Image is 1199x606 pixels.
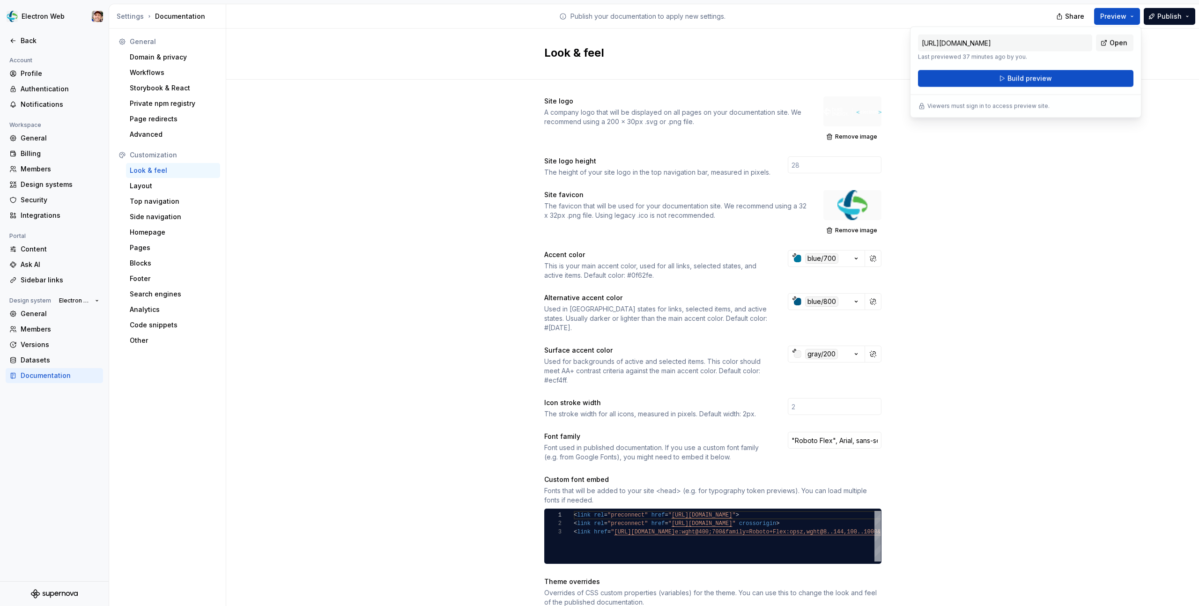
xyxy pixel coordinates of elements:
[544,443,771,462] div: Font used in published documentation. If you use a custom font family (e.g. from Google Fonts), y...
[607,512,648,518] span: "preconnect"
[130,320,216,330] div: Code snippets
[574,520,577,527] span: <
[6,146,103,161] a: Billing
[6,119,45,131] div: Workspace
[735,512,739,518] span: >
[21,340,99,349] div: Versions
[126,50,220,65] a: Domain & privacy
[607,529,611,535] span: =
[6,353,103,368] a: Datasets
[130,181,216,191] div: Layout
[126,271,220,286] a: Footer
[126,225,220,240] a: Homepage
[6,192,103,207] a: Security
[130,37,216,46] div: General
[126,318,220,333] a: Code snippets
[651,512,665,518] span: href
[6,66,103,81] a: Profile
[130,99,216,108] div: Private npm registry
[835,227,877,234] span: Remove image
[126,81,220,96] a: Storybook & React
[130,68,216,77] div: Workflows
[544,346,771,355] div: Surface accent color
[544,168,771,177] div: The height of your site logo in the top navigation bar, measured in pixels.
[6,162,103,177] a: Members
[544,96,807,106] div: Site logo
[21,275,99,285] div: Sidebar links
[675,529,844,535] span: e:wght@400;700&family=Roboto+Flex:opsz,wght@8..144
[604,512,607,518] span: =
[665,512,668,518] span: =
[544,156,771,166] div: Site logo height
[117,12,144,21] button: Settings
[21,260,99,269] div: Ask AI
[126,65,220,80] a: Workflows
[1100,12,1126,21] span: Preview
[126,96,220,111] a: Private npm registry
[544,108,807,126] div: A company logo that will be displayed on all pages on your documentation site. We recommend using...
[21,325,99,334] div: Members
[545,519,562,528] div: 2
[130,243,216,252] div: Pages
[544,398,771,407] div: Icon stroke width
[21,355,99,365] div: Datasets
[22,12,65,21] div: Electron Web
[544,409,771,419] div: The stroke width for all icons, measured in pixels. Default width: 2px.
[545,528,562,536] div: 3
[544,304,771,333] div: Used in [GEOGRAPHIC_DATA] states for links, selected items, and active states. Usually darker or ...
[6,177,103,192] a: Design systems
[130,289,216,299] div: Search engines
[607,520,648,527] span: "preconnect"
[130,259,216,268] div: Blocks
[126,240,220,255] a: Pages
[21,211,99,220] div: Integrations
[31,589,78,599] a: Supernova Logo
[544,486,881,505] div: Fonts that will be added to your site <head> (e.g. for typography token previews). You can load m...
[544,190,807,200] div: Site favicon
[835,133,877,140] span: Remove image
[665,520,668,527] span: =
[545,511,562,519] div: 1
[788,432,881,449] input: Inter, Arial, sans-serif
[1144,8,1195,25] button: Publish
[126,111,220,126] a: Page redirects
[577,529,591,535] span: link
[577,512,591,518] span: link
[544,357,771,385] div: Used for backgrounds of active and selected items. This color should meet AA+ contrast criteria a...
[574,512,577,518] span: <
[6,97,103,112] a: Notifications
[776,520,779,527] span: >
[126,256,220,271] a: Blocks
[577,520,591,527] span: link
[594,529,607,535] span: href
[788,398,881,415] input: 2
[126,333,220,348] a: Other
[126,127,220,142] a: Advanced
[21,371,99,380] div: Documentation
[1065,12,1084,21] span: Share
[671,520,732,527] span: [URL][DOMAIN_NAME]
[21,180,99,189] div: Design systems
[544,201,807,220] div: The favicon that will be used for your documentation site. We recommend using a 32 x 32px .png fi...
[21,309,99,318] div: General
[6,257,103,272] a: Ask AI
[6,230,30,242] div: Portal
[6,242,103,257] a: Content
[6,322,103,337] a: Members
[1007,74,1052,83] span: Build preview
[671,512,732,518] span: [URL][DOMAIN_NAME]
[130,274,216,283] div: Footer
[739,520,776,527] span: crossorigin
[6,337,103,352] a: Versions
[544,261,771,280] div: This is your main accent color, used for all links, selected states, and active items. Default co...
[544,432,771,441] div: Font family
[544,45,870,60] h2: Look & feel
[6,131,103,146] a: General
[2,6,107,27] button: Electron WebChris Greufe
[805,253,838,264] div: blue/700
[130,52,216,62] div: Domain & privacy
[732,512,735,518] span: "
[544,250,771,259] div: Accent color
[788,250,865,267] button: blue/700
[1157,12,1182,21] span: Publish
